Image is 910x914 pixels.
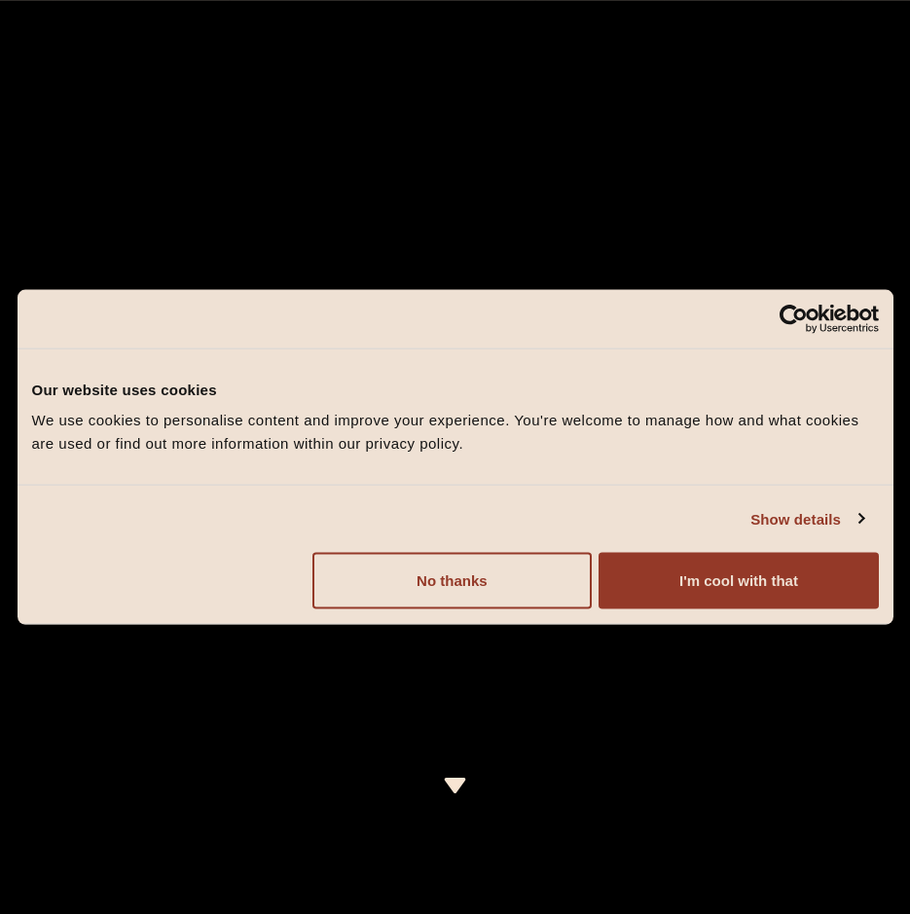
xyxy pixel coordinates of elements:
a: Show details [750,507,863,530]
button: No thanks [312,553,592,609]
a: Usercentrics Cookiebot - opens in a new window [709,304,879,333]
div: We use cookies to personalise content and improve your experience. You're welcome to manage how a... [32,409,879,456]
img: icon-dropdown-cream.svg [443,778,467,793]
button: I'm cool with that [599,553,878,609]
div: Our website uses cookies [32,378,879,401]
